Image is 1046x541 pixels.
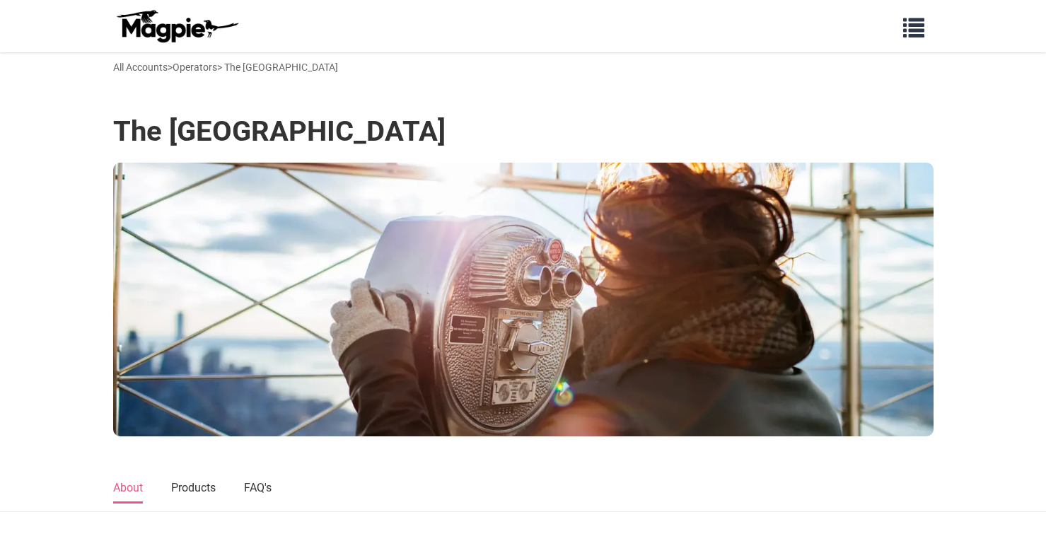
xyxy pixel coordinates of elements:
img: logo-ab69f6fb50320c5b225c76a69d11143b.png [113,9,240,43]
a: FAQ's [244,474,272,504]
a: About [113,474,143,504]
div: > > The [GEOGRAPHIC_DATA] [113,59,338,75]
a: All Accounts [113,62,168,73]
img: The Empire State Building banner [113,163,934,436]
h1: The [GEOGRAPHIC_DATA] [113,115,446,149]
a: Products [171,474,216,504]
a: Operators [173,62,217,73]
